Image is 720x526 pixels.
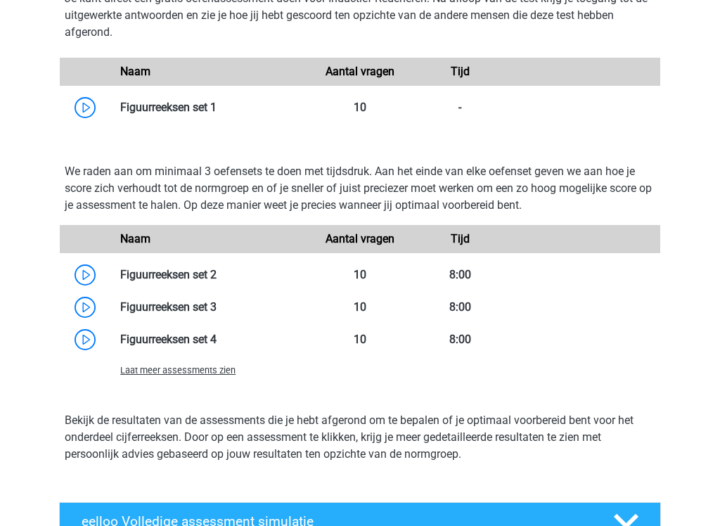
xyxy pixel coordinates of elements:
[410,231,510,248] div: Tijd
[110,299,310,316] div: Figuurreeksen set 3
[120,365,236,376] span: Laat meer assessments zien
[310,63,410,80] div: Aantal vragen
[110,63,310,80] div: Naam
[65,412,655,463] p: Bekijk de resultaten van de assessments die je hebt afgerond om te bepalen of je optimaal voorber...
[65,163,655,214] p: We raden aan om minimaal 3 oefensets te doen met tijdsdruk. Aan het einde van elke oefenset geven...
[110,331,310,348] div: Figuurreeksen set 4
[110,99,310,116] div: Figuurreeksen set 1
[310,231,410,248] div: Aantal vragen
[410,63,510,80] div: Tijd
[110,231,310,248] div: Naam
[110,267,310,283] div: Figuurreeksen set 2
